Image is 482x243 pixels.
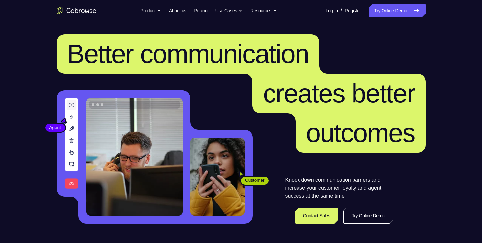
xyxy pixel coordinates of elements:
span: Better communication [67,39,309,68]
button: Resources [250,4,277,17]
a: Pricing [194,4,207,17]
img: A customer holding their phone [190,138,245,216]
a: Contact Sales [295,208,338,224]
a: Try Online Demo [343,208,393,224]
button: Use Cases [215,4,242,17]
img: A customer support agent talking on the phone [86,98,183,216]
a: Go to the home page [57,7,96,14]
span: creates better [263,79,415,108]
span: / [341,7,342,14]
span: outcomes [306,118,415,148]
a: Try Online Demo [369,4,425,17]
a: Log In [326,4,338,17]
p: Knock down communication barriers and increase your customer loyalty and agent success at the sam... [285,176,393,200]
a: About us [169,4,186,17]
a: Register [345,4,361,17]
button: Product [140,4,161,17]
